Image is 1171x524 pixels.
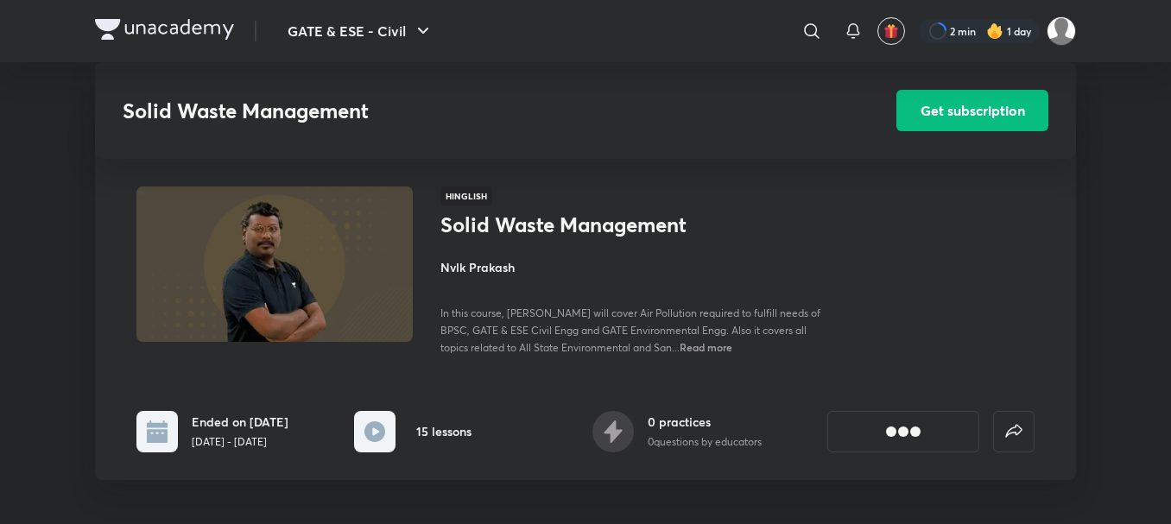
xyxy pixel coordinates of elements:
[440,258,827,276] h4: Nvlk Prakash
[883,23,899,39] img: avatar
[440,306,820,354] span: In this course, [PERSON_NAME] will cover Air Pollution required to fulfill needs of BPSC, GATE & ...
[648,434,762,450] p: 0 questions by educators
[993,411,1035,452] button: false
[986,22,1003,40] img: streak
[440,212,723,237] h1: Solid Waste Management
[192,413,288,431] h6: Ended on [DATE]
[680,340,732,354] span: Read more
[95,19,234,40] img: Company Logo
[877,17,905,45] button: avatar
[896,90,1048,131] button: Get subscription
[123,98,799,123] h3: Solid Waste Management
[192,434,288,450] p: [DATE] - [DATE]
[440,186,492,205] span: Hinglish
[95,19,234,44] a: Company Logo
[134,185,415,344] img: Thumbnail
[1047,16,1076,46] img: Mrityunjay Mtj
[277,14,444,48] button: GATE & ESE - Civil
[827,411,979,452] button: [object Object]
[648,413,762,431] h6: 0 practices
[416,422,472,440] h6: 15 lessons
